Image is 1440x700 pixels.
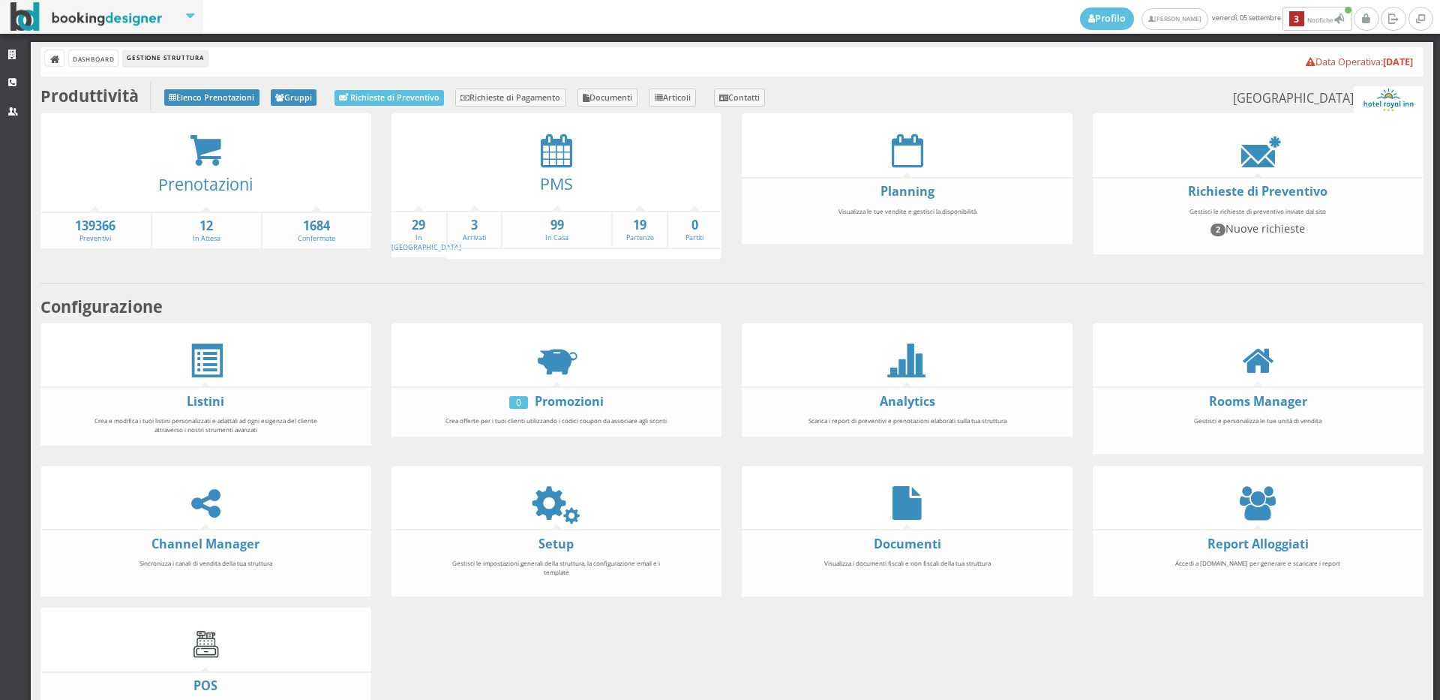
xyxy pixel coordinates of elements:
h4: Nuove richieste [1143,222,1372,236]
a: Richieste di Preventivo [1188,183,1327,200]
a: POS [193,677,217,694]
a: 139366Preventivi [40,218,151,244]
div: Gestisci e personalizza le tue unità di vendita [1136,410,1379,449]
a: Promozioni [535,393,604,410]
a: 0Partiti [668,217,721,243]
a: 1684Confermate [262,218,371,244]
a: Planning [880,183,934,200]
b: Produttività [40,85,139,107]
li: Gestione Struttura [123,50,207,67]
img: BookingDesigner.com [10,2,163,32]
a: Documenti [874,536,941,552]
a: 29In [GEOGRAPHIC_DATA] [391,217,461,252]
strong: 19 [613,217,666,234]
a: [PERSON_NAME] [1141,8,1208,30]
span: venerdì, 05 settembre [1080,7,1354,31]
span: 2 [1210,224,1225,236]
a: Channel Manager [151,536,259,552]
b: [DATE] [1383,56,1413,68]
small: [GEOGRAPHIC_DATA] [1233,86,1423,113]
a: Analytics [880,393,935,410]
a: 19Partenze [613,217,666,243]
img: cash-register.gif [189,628,223,662]
div: Accedi a [DOMAIN_NAME] per generare e scaricare i report [1136,552,1379,592]
a: Documenti [577,89,638,107]
div: Scarica i report di preventivi e prenotazioni elaborati sulla tua struttura [786,410,1029,432]
a: 99In Casa [502,217,611,243]
a: Report Alloggiati [1207,536,1309,552]
a: Richieste di Pagamento [455,89,566,107]
a: Articoli [649,89,696,107]
strong: 0 [668,217,721,234]
div: Gestisci le richieste di preventivo inviate dal sito [1136,200,1379,250]
div: Crea e modifica i tuoi listini personalizzati e adattali ad ogni esigenza del cliente attraverso ... [84,410,327,440]
div: 0 [509,396,528,409]
a: Setup [538,536,574,552]
strong: 139366 [40,218,151,235]
div: Sincronizza i canali di vendita della tua struttura [84,552,327,592]
div: Gestisci le impostazioni generali della struttura, la configurazione email e i template [435,552,678,592]
a: Dashboard [69,50,118,66]
a: Contatti [714,89,766,107]
b: Configurazione [40,296,163,317]
button: 3Notifiche [1282,7,1352,31]
div: Visualizza le tue vendite e gestisci la disponibilità [786,200,1029,240]
a: Elenco Prenotazioni [164,89,259,106]
b: 3 [1289,11,1304,27]
strong: 29 [391,217,446,234]
a: 12In Attesa [152,218,261,244]
strong: 1684 [262,218,371,235]
div: Crea offerte per i tuoi clienti utilizzando i codici coupon da associare agli sconti [435,410,678,432]
a: Prenotazioni [158,173,253,195]
a: Gruppi [271,89,317,106]
a: Profilo [1080,8,1134,30]
strong: 99 [502,217,611,234]
a: Listini [187,393,224,410]
strong: 12 [152,218,261,235]
img: ea773b7e7d3611ed9c9d0608f5526cb6.png [1354,86,1423,113]
a: Rooms Manager [1209,393,1307,410]
a: PMS [540,173,573,194]
a: Richieste di Preventivo [334,90,444,106]
a: 3Arrivati [448,217,501,243]
strong: 3 [448,217,501,234]
div: Visualizza i documenti fiscali e non fiscali della tua struttura [786,552,1029,592]
a: Data Operativa:[DATE] [1306,56,1413,68]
